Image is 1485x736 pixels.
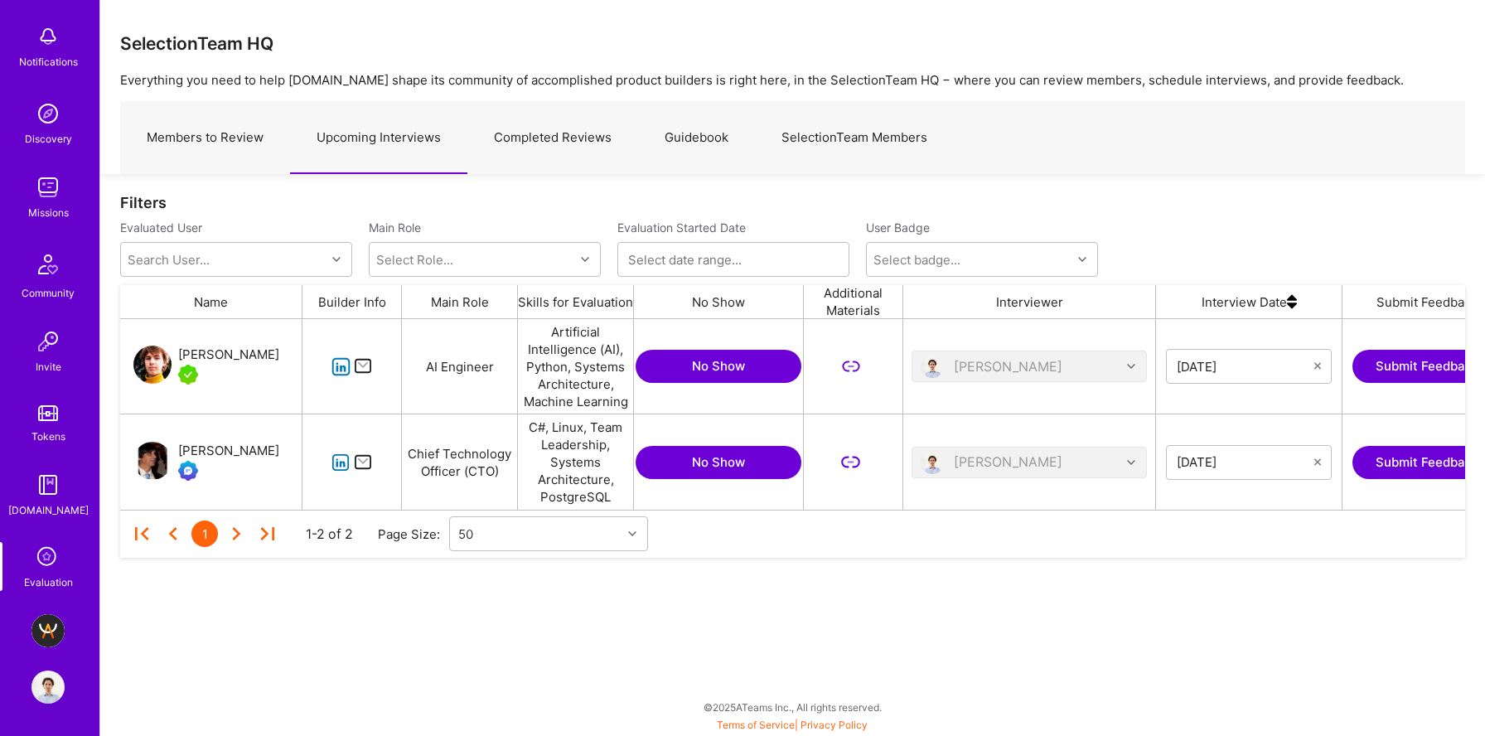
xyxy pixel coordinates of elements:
a: User Avatar[PERSON_NAME]A.Teamer in Residence [133,345,279,388]
div: Chief Technology Officer (CTO) [402,414,518,510]
div: C#, Linux, Team Leadership, Systems Architecture, PostgreSQL [518,414,634,510]
img: User Avatar [133,442,172,480]
img: guide book [31,468,65,501]
div: 1 [191,521,218,547]
img: tokens [38,405,58,421]
img: Evaluation Call Booked [178,461,198,481]
img: User Avatar [133,346,172,384]
div: [PERSON_NAME] [178,345,279,365]
button: No Show [636,350,801,383]
a: Completed Reviews [467,102,638,174]
div: Missions [28,204,69,221]
a: Privacy Policy [801,719,868,731]
i: icon LinkSecondary [841,453,860,472]
img: A.Team - Grow A.Team's Community & Demand [31,614,65,647]
h3: SelectionTeam HQ [120,33,273,54]
div: Skills for Evaluation [518,285,634,318]
i: icon linkedIn [331,357,351,376]
div: Search User... [128,251,210,269]
div: Name [120,285,302,318]
div: Builder Info [302,285,402,318]
div: [DOMAIN_NAME] [8,501,89,519]
a: Terms of Service [717,719,795,731]
img: Community [28,245,68,284]
a: SelectionTeam Members [755,102,954,174]
img: A.Teamer in Residence [178,365,198,385]
div: Artificial Intelligence (AI), Python, Systems Architecture, Machine Learning [518,319,634,414]
div: Additional Materials [804,285,903,318]
i: icon Mail [354,453,373,472]
i: icon Chevron [332,255,341,264]
div: Invite [36,358,61,375]
div: AI Engineer [402,319,518,414]
a: User Avatar [27,671,69,704]
img: Invite [31,325,65,358]
div: Interviewer [903,285,1156,318]
i: icon Chevron [581,255,589,264]
div: Filters [120,194,1465,211]
i: icon SelectionTeam [32,542,64,574]
a: Guidebook [638,102,755,174]
a: User Avatar[PERSON_NAME]Evaluation Call Booked [133,441,279,484]
img: User Avatar [31,671,65,704]
span: | [717,719,868,731]
img: teamwork [31,171,65,204]
p: Everything you need to help [DOMAIN_NAME] shape its community of accomplished product builders is... [120,71,1465,89]
div: 50 [458,525,473,543]
i: icon Mail [354,357,373,376]
input: Select date range... [628,251,839,268]
div: [PERSON_NAME] [178,441,279,461]
button: No Show [636,446,801,479]
label: Main Role [369,220,601,235]
i: icon Chevron [1078,255,1086,264]
label: User Badge [866,220,930,235]
div: Evaluation [24,574,73,591]
div: 1-2 of 2 [306,525,353,543]
a: A.Team - Grow A.Team's Community & Demand [27,614,69,647]
div: Main Role [402,285,518,318]
div: No Show [634,285,804,318]
i: icon linkedIn [331,453,351,472]
i: icon Chevron [628,530,636,538]
input: Select Date... [1177,358,1314,375]
div: Notifications [19,53,78,70]
div: Page Size: [378,525,449,543]
div: Select Role... [376,251,453,269]
a: Members to Review [120,102,290,174]
div: Interview Date [1156,285,1342,318]
i: icon LinkSecondary [841,357,860,376]
div: © 2025 ATeams Inc., All rights reserved. [99,686,1485,728]
div: Tokens [31,428,65,445]
label: Evaluation Started Date [617,220,849,235]
input: Select Date... [1177,454,1314,471]
div: Discovery [25,130,72,148]
img: discovery [31,97,65,130]
div: Select badge... [873,251,960,269]
div: Community [22,284,75,302]
img: bell [31,20,65,53]
a: Upcoming Interviews [290,102,467,174]
img: sort [1287,285,1297,318]
label: Evaluated User [120,220,352,235]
